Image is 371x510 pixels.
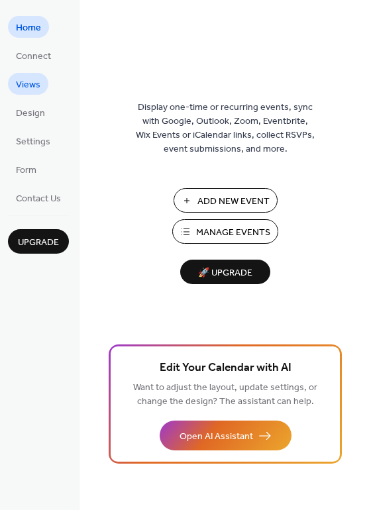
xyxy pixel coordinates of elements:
[16,164,36,178] span: Form
[172,219,278,244] button: Manage Events
[8,16,49,38] a: Home
[16,192,61,206] span: Contact Us
[8,229,69,254] button: Upgrade
[16,50,51,64] span: Connect
[8,158,44,180] a: Form
[197,195,270,209] span: Add New Event
[8,44,59,66] a: Connect
[136,101,315,156] span: Display one-time or recurring events, sync with Google, Outlook, Zoom, Eventbrite, Wix Events or ...
[8,73,48,95] a: Views
[180,260,270,284] button: 🚀 Upgrade
[16,21,41,35] span: Home
[133,379,317,411] span: Want to adjust the layout, update settings, or change the design? The assistant can help.
[8,187,69,209] a: Contact Us
[18,236,59,250] span: Upgrade
[8,130,58,152] a: Settings
[160,421,291,450] button: Open AI Assistant
[196,226,270,240] span: Manage Events
[174,188,278,213] button: Add New Event
[8,101,53,123] a: Design
[188,264,262,282] span: 🚀 Upgrade
[16,107,45,121] span: Design
[160,359,291,378] span: Edit Your Calendar with AI
[16,135,50,149] span: Settings
[16,78,40,92] span: Views
[180,430,253,444] span: Open AI Assistant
